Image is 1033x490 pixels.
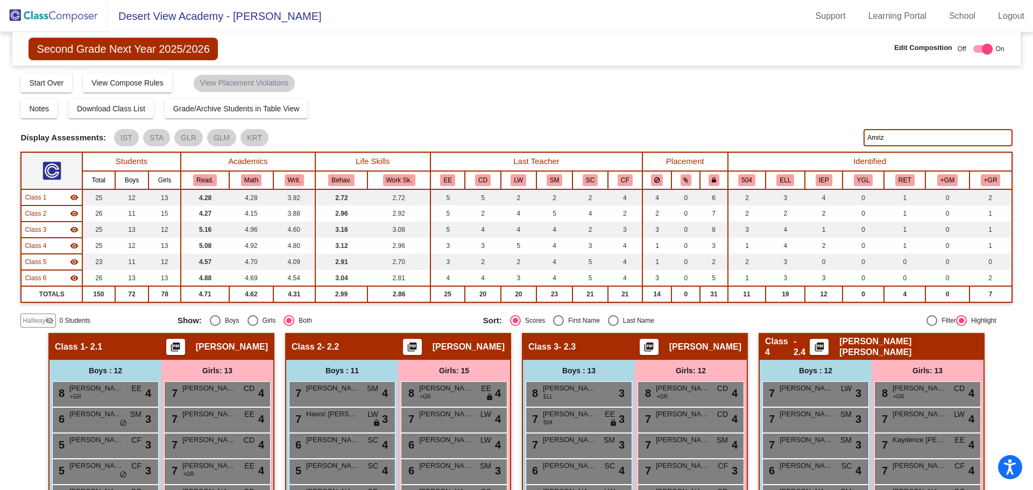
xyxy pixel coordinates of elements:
th: Boys [115,171,149,189]
td: 0 [843,222,884,238]
td: 4.80 [273,238,315,254]
td: 3 [501,270,536,286]
td: 4.31 [273,286,315,302]
span: Desert View Academy - [PERSON_NAME] [108,8,322,25]
td: 4.70 [229,254,273,270]
span: Class 3 [528,342,558,352]
td: 2 [465,205,500,222]
span: Class 3 [25,225,46,235]
button: 504 [738,174,755,186]
td: 26 [82,205,115,222]
td: 0 [805,254,843,270]
td: 4.88 [181,270,229,286]
td: 15 [148,205,181,222]
button: LW [511,174,526,186]
td: 1 [884,238,925,254]
td: 0 [843,286,884,302]
td: 2.72 [367,189,430,205]
button: Work Sk. [383,174,415,186]
mat-chip: KRT [240,129,268,146]
span: - 2.1 [85,342,102,352]
th: Sara Camacho [572,171,607,189]
td: 2.81 [367,270,430,286]
th: Girls [148,171,181,189]
td: 4.54 [273,270,315,286]
span: Off [958,44,966,54]
span: - 2.3 [558,342,576,352]
td: 4.09 [273,254,315,270]
td: 23 [82,254,115,270]
span: 0 Students [59,316,90,325]
td: 1 [642,238,672,254]
td: 3.12 [315,238,367,254]
mat-chip: IST [114,129,139,146]
td: 31 [700,286,727,302]
td: 25 [82,222,115,238]
td: TOTALS [21,286,82,302]
td: 13 [148,238,181,254]
td: 0 [671,238,700,254]
td: 0 [843,270,884,286]
td: 3 [430,254,465,270]
td: 4.15 [229,205,273,222]
td: 5 [572,270,607,286]
td: 2 [728,189,766,205]
td: 4.28 [181,189,229,205]
td: 0 [925,286,969,302]
button: Behav. [328,174,354,186]
td: 5.16 [181,222,229,238]
span: Class 1 [25,193,46,202]
mat-chip: View Placement Violations [194,75,295,92]
td: 4 [608,189,642,205]
td: 13 [115,222,149,238]
td: 1 [728,270,766,286]
td: 0 [925,238,969,254]
td: 5 [430,205,465,222]
button: IEP [816,174,832,186]
td: 0 [671,189,700,205]
span: Display Assessments: [20,133,106,143]
span: Class 4 [25,241,46,251]
td: 7 [700,205,727,222]
td: 1 [970,205,1012,222]
div: Girls [258,316,276,325]
td: 0 [843,205,884,222]
span: [PERSON_NAME] [PERSON_NAME] [839,336,978,358]
td: 0 [671,270,700,286]
mat-icon: visibility [70,274,79,282]
span: - 2.4 [794,336,810,358]
td: 1 [805,222,843,238]
th: Above Grade Level Math [925,171,969,189]
button: YGL [854,174,873,186]
td: 3 [805,270,843,286]
td: Addie Santillan - 2.1 [21,189,82,205]
td: 21 [608,286,642,302]
a: Logout [989,8,1033,25]
td: 4 [536,254,572,270]
td: 2 [501,254,536,270]
div: Girls: 13 [161,360,273,381]
td: 5 [430,222,465,238]
button: Writ. [285,174,304,186]
td: 3.92 [273,189,315,205]
td: 5 [536,205,572,222]
td: 4 [501,205,536,222]
td: 4.60 [273,222,315,238]
th: Last Teacher [430,152,642,171]
td: 2.96 [315,205,367,222]
td: 0 [843,189,884,205]
td: 2 [728,254,766,270]
td: 25 [82,238,115,254]
td: 11 [728,286,766,302]
td: 2 [805,205,843,222]
span: Grade/Archive Students in Table View [173,104,300,113]
span: Class 2 [25,209,46,218]
td: 11 [115,205,149,222]
th: Life Skills [315,152,430,171]
td: 0 [925,270,969,286]
div: Boys : 12 [49,360,161,381]
td: 3 [430,238,465,254]
button: CF [618,174,633,186]
td: 26 [82,270,115,286]
div: Boys : 13 [523,360,635,381]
